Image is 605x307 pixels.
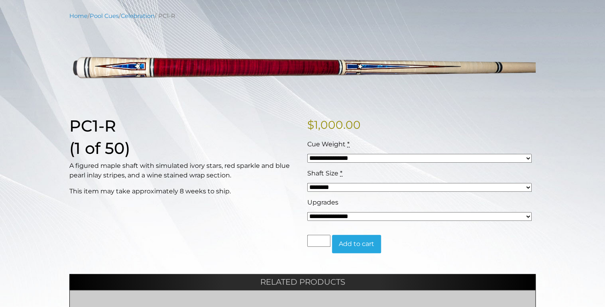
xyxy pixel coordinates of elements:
[69,26,536,104] img: PC1-R.png
[69,12,88,20] a: Home
[69,161,298,180] p: A figured maple shaft with simulated ivory stars, red sparkle and blue pearl inlay stripes, and a...
[90,12,119,20] a: Pool Cues
[121,12,155,20] a: Celebration
[332,235,381,253] button: Add to cart
[69,12,536,20] nav: Breadcrumb
[307,235,330,247] input: Product quantity
[307,140,346,148] span: Cue Weight
[307,118,361,132] bdi: 1,000.00
[69,274,536,290] h2: Related products
[340,169,342,177] abbr: required
[307,169,338,177] span: Shaft Size
[69,139,298,158] h1: (1 of 50)
[69,116,298,136] h1: PC1-R
[347,140,350,148] abbr: required
[69,187,298,196] p: This item may take approximately 8 weeks to ship.
[307,118,314,132] span: $
[307,199,338,206] span: Upgrades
